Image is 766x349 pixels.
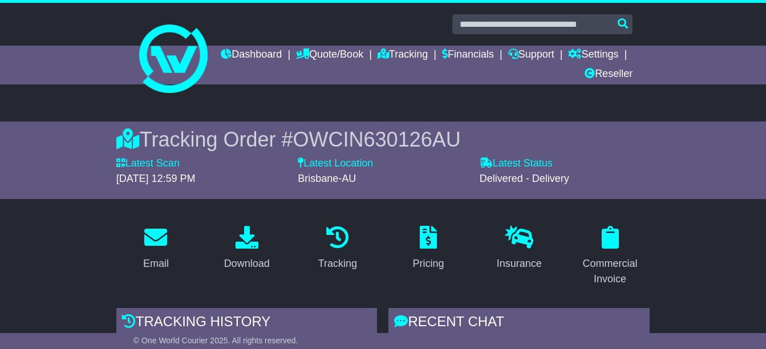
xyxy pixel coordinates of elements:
a: Email [136,222,176,275]
a: Support [508,46,554,65]
a: Tracking [311,222,364,275]
div: Download [224,256,270,271]
a: Insurance [489,222,549,275]
a: Quote/Book [296,46,363,65]
div: Tracking Order # [116,127,650,152]
a: Pricing [406,222,452,275]
div: RECENT CHAT [388,308,650,339]
div: Commercial Invoice [578,256,642,287]
label: Latest Status [480,157,553,170]
a: Commercial Invoice [570,222,650,291]
div: Pricing [413,256,444,271]
a: Reseller [585,65,633,84]
a: Dashboard [221,46,282,65]
span: Delivered - Delivery [480,173,569,184]
a: Download [217,222,277,275]
a: Tracking [378,46,428,65]
label: Latest Scan [116,157,180,170]
span: © One World Courier 2025. All rights reserved. [133,336,298,345]
div: Email [143,256,169,271]
div: Tracking [318,256,357,271]
label: Latest Location [298,157,373,170]
a: Settings [568,46,618,65]
a: Financials [442,46,494,65]
div: Tracking history [116,308,378,339]
span: OWCIN630126AU [293,128,461,151]
span: [DATE] 12:59 PM [116,173,196,184]
span: Brisbane-AU [298,173,356,184]
div: Insurance [497,256,542,271]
